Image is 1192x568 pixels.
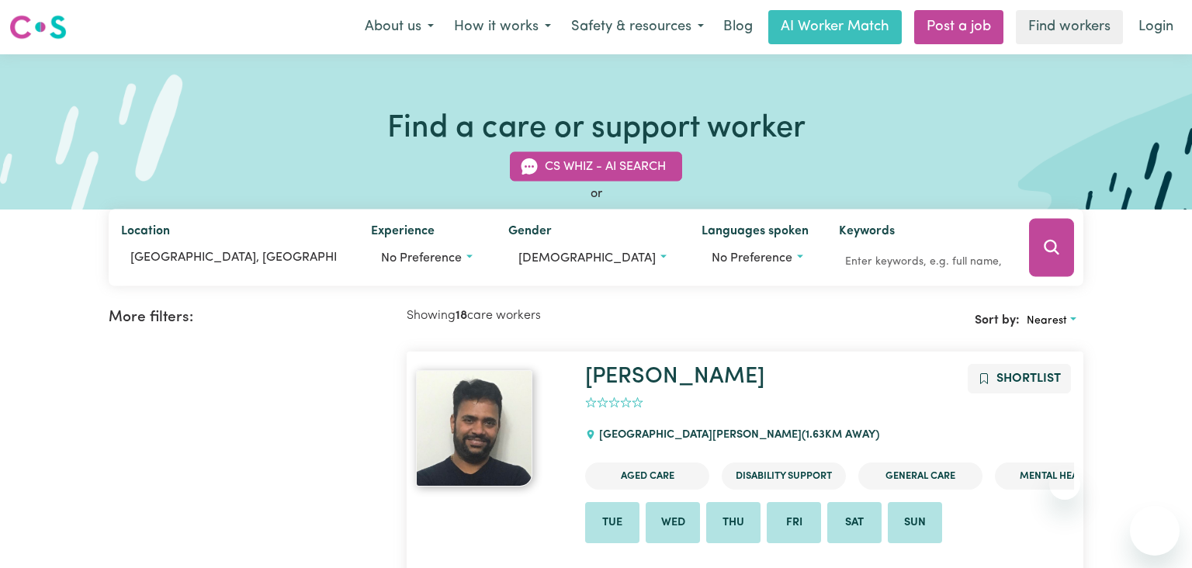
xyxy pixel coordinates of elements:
iframe: Close message [1049,469,1080,500]
span: No preference [712,252,792,265]
li: Available on Tue [585,502,639,544]
a: [PERSON_NAME] [585,365,764,388]
label: Gender [508,222,552,244]
li: Available on Sat [827,502,882,544]
span: ( 1.63 km away) [802,429,879,441]
label: Location [121,222,170,244]
button: CS Whiz - AI Search [510,152,682,182]
img: View Manishbhai 's profile [416,370,532,487]
span: No preference [381,252,462,265]
div: or [109,185,1083,203]
button: Add to shortlist [968,364,1071,393]
button: Worker language preferences [702,244,814,273]
li: Aged Care [585,462,709,490]
h2: More filters: [109,309,388,327]
li: Mental Health [995,462,1119,490]
label: Languages spoken [702,222,809,244]
input: Enter a suburb [121,244,346,272]
li: Available on Fri [767,502,821,544]
img: Careseekers logo [9,13,67,41]
a: AI Worker Match [768,10,902,44]
a: Login [1129,10,1183,44]
a: Blog [714,10,762,44]
li: Available on Thu [706,502,761,544]
div: add rating by typing an integer from 0 to 5 or pressing arrow keys [585,394,643,412]
label: Experience [371,222,435,244]
li: Available on Sun [888,502,942,544]
button: Worker gender preference [508,244,677,273]
b: 18 [456,310,467,322]
li: Available on Wed [646,502,700,544]
h1: Find a care or support worker [387,110,806,147]
button: Safety & resources [561,11,714,43]
button: Worker experience options [371,244,483,273]
button: Sort search results [1020,309,1083,333]
iframe: Button to launch messaging window [1130,506,1180,556]
span: [DEMOGRAPHIC_DATA] [518,252,656,265]
input: Enter keywords, e.g. full name, interests [839,250,1007,274]
a: Careseekers logo [9,9,67,45]
span: Nearest [1027,315,1067,327]
label: Keywords [839,222,895,244]
a: Manishbhai [416,370,567,487]
span: Sort by: [975,314,1020,327]
button: Search [1029,219,1074,277]
button: How it works [444,11,561,43]
button: About us [355,11,444,43]
div: [GEOGRAPHIC_DATA][PERSON_NAME] [585,414,889,456]
li: General Care [858,462,982,490]
h2: Showing care workers [407,309,745,324]
li: Disability Support [722,462,846,490]
span: Shortlist [996,372,1061,385]
a: Post a job [914,10,1003,44]
a: Find workers [1016,10,1123,44]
